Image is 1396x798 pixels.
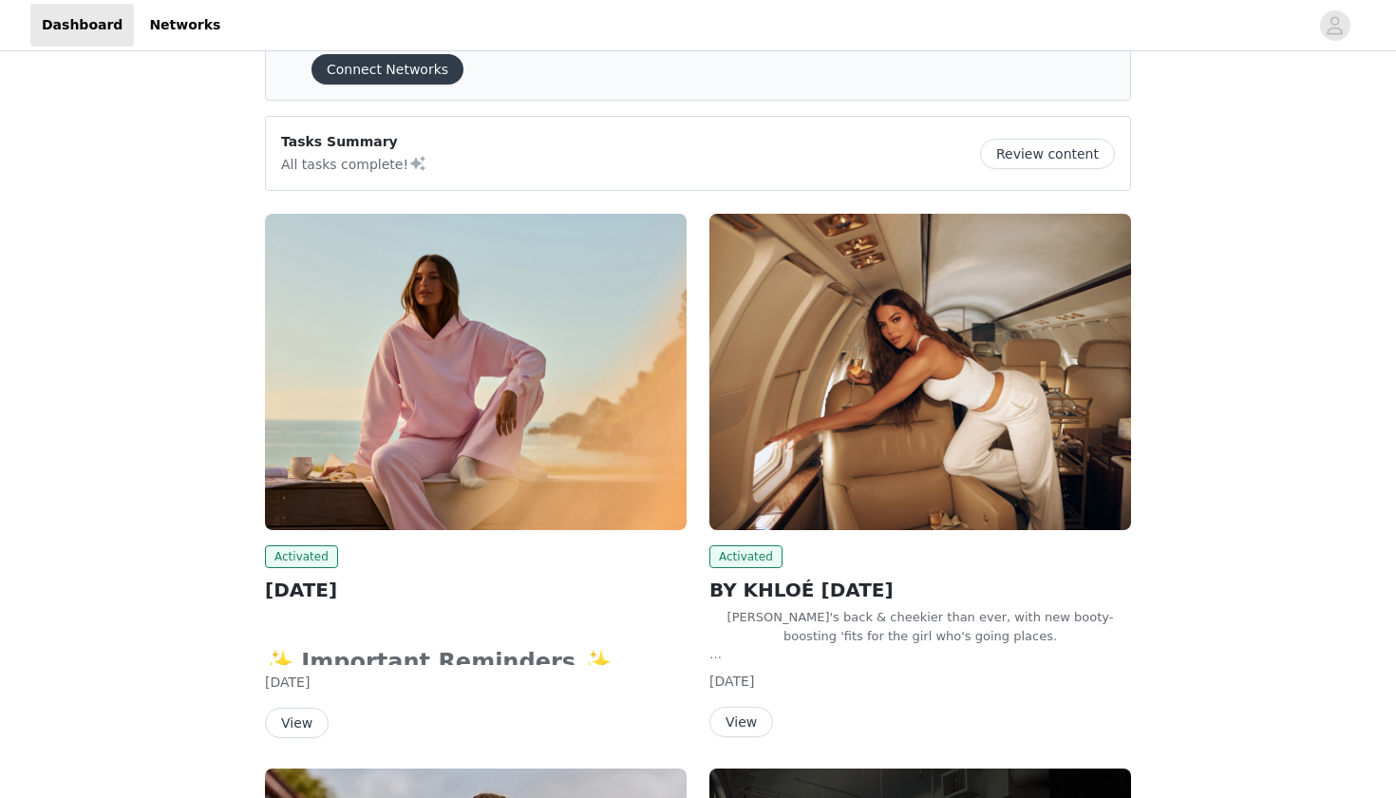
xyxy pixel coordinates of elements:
[709,707,773,737] button: View
[709,674,754,689] span: [DATE]
[709,715,773,730] a: View
[311,54,463,85] button: Connect Networks
[138,4,232,47] a: Networks
[265,576,687,604] h2: [DATE]
[1326,10,1344,41] div: avatar
[281,152,427,175] p: All tasks complete!
[709,608,1131,645] p: [PERSON_NAME]'s back & cheekier than ever, with new booty-boosting 'fits for the girl who's going...
[265,716,329,731] a: View
[265,674,310,690] span: [DATE]
[980,139,1115,169] button: Review content
[265,708,329,738] button: View
[265,649,624,675] strong: ✨ Important Reminders ✨
[30,4,134,47] a: Dashboard
[709,545,783,568] span: Activated
[265,214,687,530] img: Fabletics
[709,576,1131,604] h2: BY KHLOÉ [DATE]
[281,132,427,152] p: Tasks Summary
[709,214,1131,530] img: Fabletics
[265,545,338,568] span: Activated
